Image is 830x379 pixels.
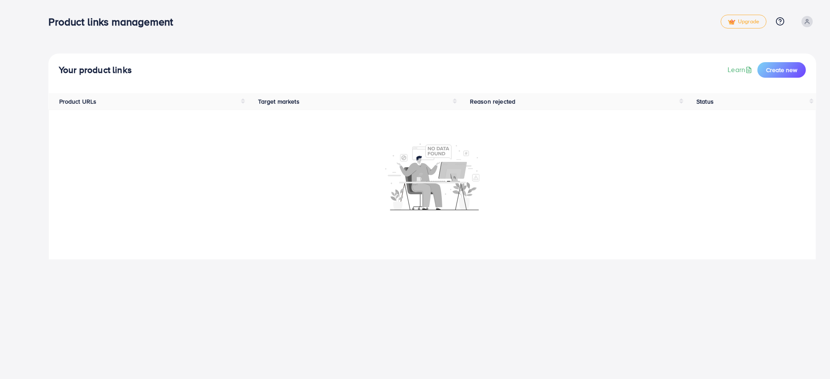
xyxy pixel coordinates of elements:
span: Target markets [258,97,299,106]
span: Upgrade [728,19,759,25]
span: Reason rejected [470,97,515,106]
img: tick [728,19,735,25]
button: Create new [757,62,806,78]
a: tickUpgrade [721,15,766,28]
span: Product URLs [59,97,97,106]
span: Status [696,97,714,106]
span: Create new [766,66,797,74]
a: Learn [728,65,754,75]
img: No account [385,142,479,210]
h3: Product links management [48,16,180,28]
h4: Your product links [59,65,132,76]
